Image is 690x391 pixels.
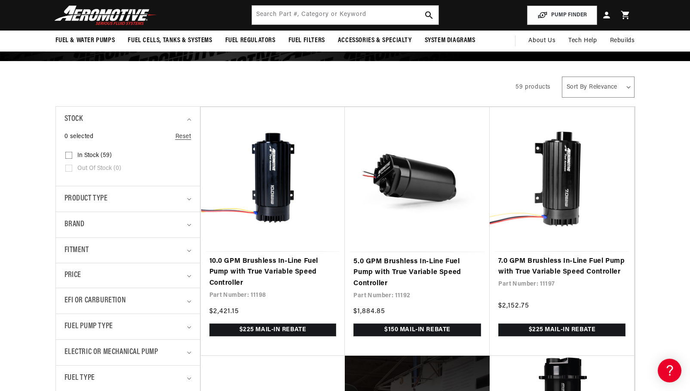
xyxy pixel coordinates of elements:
span: Electric or Mechanical Pump [64,346,158,359]
summary: Brand (0 selected) [64,212,191,237]
button: PUMP FINDER [527,6,597,25]
span: Brand [64,219,85,231]
summary: Stock (0 selected) [64,107,191,132]
summary: Fuel Filters [282,31,331,51]
span: Fuel Regulators [225,36,276,45]
summary: Fuel Pump Type (0 selected) [64,314,191,339]
div: Frequently Asked Questions [9,95,163,103]
span: Fuel Filters [288,36,325,45]
a: 340 Stealth Fuel Pumps [9,162,163,175]
input: Search by Part Number, Category or Keyword [252,6,439,25]
summary: Fuel Type (0 selected) [64,366,191,391]
a: EFI Fuel Pumps [9,149,163,162]
button: search button [420,6,439,25]
span: Stock [64,113,83,126]
summary: Rebuilds [604,31,641,51]
a: Carbureted Regulators [9,135,163,149]
summary: Product type (0 selected) [64,186,191,212]
span: Fitment [64,244,89,257]
a: 5.0 GPM Brushless In-Line Fuel Pump with True Variable Speed Controller [353,256,481,289]
span: Fuel & Water Pumps [55,36,115,45]
summary: EFI or Carburetion (0 selected) [64,288,191,314]
a: Carbureted Fuel Pumps [9,122,163,135]
span: EFI or Carburetion [64,295,126,307]
summary: Fuel Regulators [219,31,282,51]
span: In stock (59) [77,152,112,160]
span: Fuel Cells, Tanks & Systems [128,36,212,45]
div: General [9,60,163,68]
a: Getting Started [9,73,163,86]
span: Price [64,270,81,281]
span: About Us [528,37,555,44]
a: 7.0 GPM Brushless In-Line Fuel Pump with True Variable Speed Controller [498,256,626,278]
a: POWERED BY ENCHANT [118,248,166,256]
span: 0 selected [64,132,94,142]
span: Out of stock (0) [77,165,121,172]
summary: Price [64,263,191,288]
summary: Tech Help [562,31,603,51]
a: Reset [175,132,191,142]
summary: Fuel & Water Pumps [49,31,122,51]
span: Accessories & Specialty [338,36,412,45]
summary: Fitment (0 selected) [64,238,191,263]
summary: Electric or Mechanical Pump (0 selected) [64,340,191,365]
summary: System Diagrams [418,31,482,51]
span: Rebuilds [610,36,635,46]
span: 59 products [515,84,551,90]
span: System Diagrams [425,36,475,45]
summary: Accessories & Specialty [331,31,418,51]
img: Aeromotive [52,5,159,25]
button: Contact Us [9,230,163,245]
span: Fuel Pump Type [64,320,113,333]
span: Product type [64,193,108,205]
summary: Fuel Cells, Tanks & Systems [121,31,218,51]
a: 10.0 GPM Brushless In-Line Fuel Pump with True Variable Speed Controller [209,256,337,289]
a: About Us [522,31,562,51]
a: Brushless Fuel Pumps [9,176,163,189]
span: Tech Help [568,36,597,46]
span: Fuel Type [64,372,95,385]
a: EFI Regulators [9,109,163,122]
